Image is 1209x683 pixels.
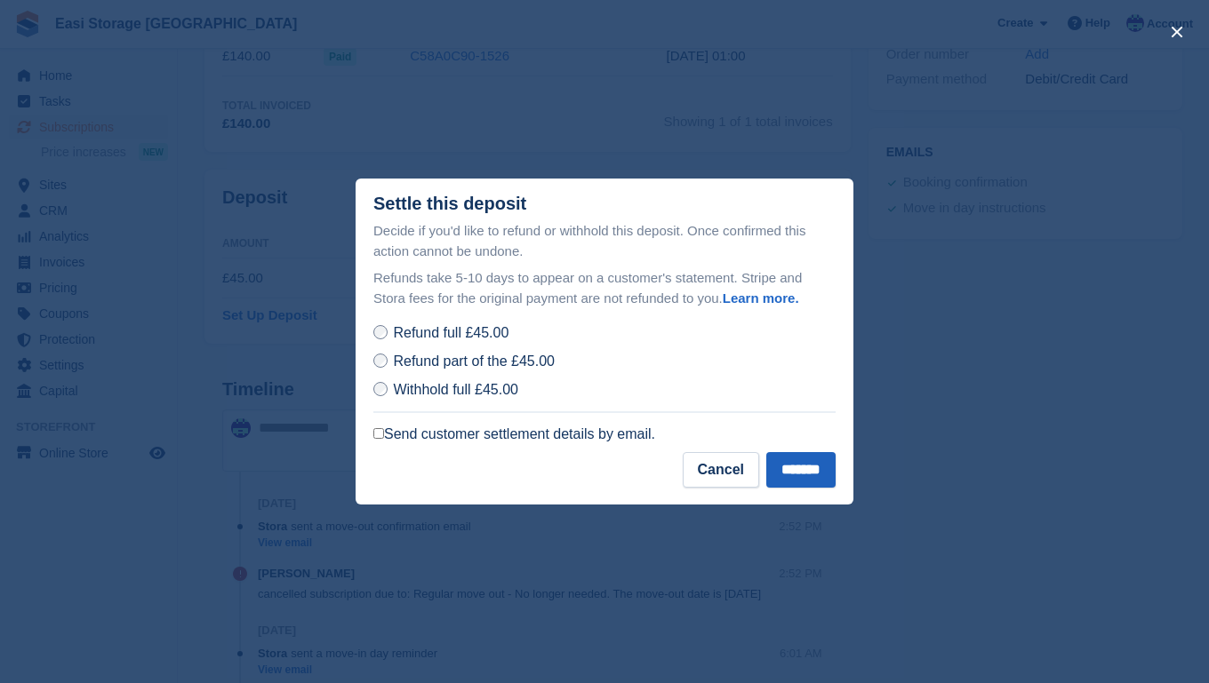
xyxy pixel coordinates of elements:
[373,268,836,308] p: Refunds take 5-10 days to appear on a customer's statement. Stripe and Stora fees for the origina...
[1163,18,1191,46] button: close
[373,325,388,339] input: Refund full £45.00
[373,382,388,396] input: Withhold full £45.00
[373,221,836,261] p: Decide if you'd like to refund or withhold this deposit. Once confirmed this action cannot be und...
[373,425,655,443] label: Send customer settlement details by email.
[723,290,799,306] a: Learn more.
[393,382,518,397] span: Withhold full £45.00
[393,325,508,340] span: Refund full £45.00
[373,428,384,439] input: Send customer settlement details by email.
[373,353,388,368] input: Refund part of the £45.00
[683,452,759,488] button: Cancel
[393,353,554,369] span: Refund part of the £45.00
[373,194,526,214] div: Settle this deposit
